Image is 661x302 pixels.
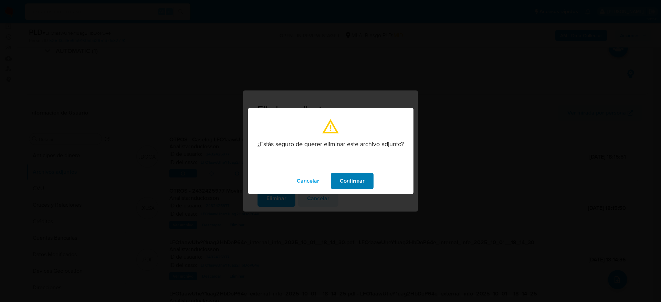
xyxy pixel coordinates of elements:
button: modal_confirmation.confirm [331,173,374,189]
button: modal_confirmation.cancel [288,173,328,189]
span: Cancelar [297,173,319,188]
div: modal_confirmation.title [248,108,413,194]
span: Confirmar [340,173,365,188]
p: ¿Estás seguro de querer eliminar este archivo adjunto? [258,140,404,148]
